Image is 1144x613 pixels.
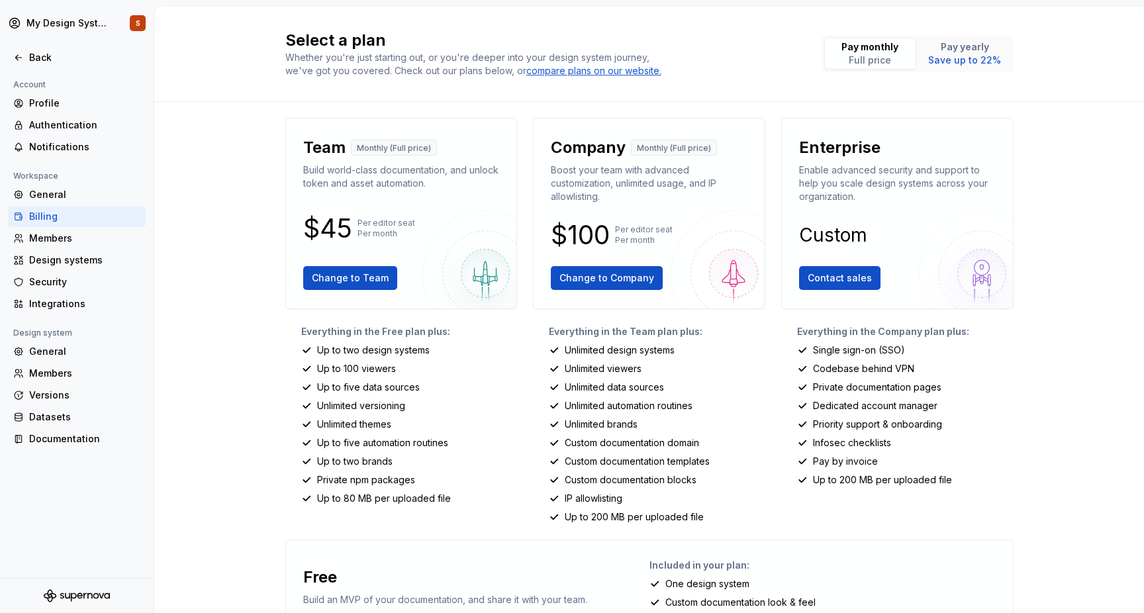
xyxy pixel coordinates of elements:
[357,143,431,154] p: Monthly (Full price)
[799,227,867,243] p: Custom
[317,344,430,357] p: Up to two design systems
[565,344,675,357] p: Unlimited design systems
[285,30,806,51] h2: Select a plan
[565,492,622,505] p: IP allowlisting
[29,275,140,289] div: Security
[824,38,916,70] button: Pay monthlyFull price
[799,266,881,290] button: Contact sales
[841,54,898,67] p: Full price
[8,406,146,428] a: Datasets
[813,362,914,375] p: Codebase behind VPN
[303,220,352,236] p: $45
[551,227,610,243] p: $100
[841,40,898,54] p: Pay monthly
[797,325,1014,338] p: Everything in the Company plan plus:
[928,40,1001,54] p: Pay yearly
[813,344,905,357] p: Single sign-on (SSO)
[303,266,397,290] button: Change to Team
[285,51,669,77] div: Whether you're just starting out, or you're deeper into your design system journey, we've got you...
[813,455,878,468] p: Pay by invoice
[565,362,642,375] p: Unlimited viewers
[29,345,140,358] div: General
[317,473,415,487] p: Private npm packages
[665,596,816,609] p: Custom documentation look & feel
[317,418,391,431] p: Unlimited themes
[317,455,393,468] p: Up to two brands
[813,473,952,487] p: Up to 200 MB per uploaded file
[8,168,64,184] div: Workspace
[29,367,140,380] div: Members
[358,218,415,239] p: Per editor seat Per month
[317,381,420,394] p: Up to five data sources
[303,567,337,588] p: Free
[919,38,1011,70] button: Pay yearlySave up to 22%
[8,228,146,249] a: Members
[8,341,146,362] a: General
[8,47,146,68] a: Back
[551,164,747,203] p: Boost your team with advanced customization, unlimited usage, and IP allowlisting.
[303,593,587,606] p: Build an MVP of your documentation, and share it with your team.
[29,188,140,201] div: General
[44,589,110,602] svg: Supernova Logo
[8,136,146,158] a: Notifications
[565,455,710,468] p: Custom documentation templates
[303,137,346,158] p: Team
[665,577,749,590] p: One design system
[8,77,51,93] div: Account
[565,381,664,394] p: Unlimited data sources
[29,432,140,446] div: Documentation
[8,428,146,449] a: Documentation
[565,399,692,412] p: Unlimited automation routines
[526,64,661,77] a: compare plans on our website.
[565,436,699,449] p: Custom documentation domain
[799,137,881,158] p: Enterprise
[29,118,140,132] div: Authentication
[8,293,146,314] a: Integrations
[551,266,663,290] button: Change to Company
[565,418,638,431] p: Unlimited brands
[8,325,77,341] div: Design system
[29,51,140,64] div: Back
[26,17,111,30] div: My Design System
[317,436,448,449] p: Up to five automation routines
[813,399,937,412] p: Dedicated account manager
[29,140,140,154] div: Notifications
[813,418,942,431] p: Priority support & onboarding
[8,206,146,227] a: Billing
[3,9,151,38] button: My Design SystemS
[565,510,704,524] p: Up to 200 MB per uploaded file
[549,325,765,338] p: Everything in the Team plan plus:
[8,93,146,114] a: Profile
[312,271,389,285] span: Change to Team
[565,473,696,487] p: Custom documentation blocks
[29,389,140,402] div: Versions
[8,184,146,205] a: General
[8,115,146,136] a: Authentication
[303,164,500,190] p: Build world-class documentation, and unlock token and asset automation.
[317,492,451,505] p: Up to 80 MB per uploaded file
[928,54,1001,67] p: Save up to 22%
[813,381,941,394] p: Private documentation pages
[301,325,518,338] p: Everything in the Free plan plus:
[8,271,146,293] a: Security
[29,254,140,267] div: Design systems
[813,436,891,449] p: Infosec checklists
[29,410,140,424] div: Datasets
[136,18,140,28] div: S
[808,271,872,285] span: Contact sales
[8,250,146,271] a: Design systems
[29,210,140,223] div: Billing
[317,362,396,375] p: Up to 100 viewers
[799,164,996,203] p: Enable advanced security and support to help you scale design systems across your organization.
[29,232,140,245] div: Members
[8,363,146,384] a: Members
[317,399,405,412] p: Unlimited versioning
[615,224,673,246] p: Per editor seat Per month
[551,137,626,158] p: Company
[649,559,1002,572] p: Included in your plan:
[8,385,146,406] a: Versions
[559,271,654,285] span: Change to Company
[637,143,711,154] p: Monthly (Full price)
